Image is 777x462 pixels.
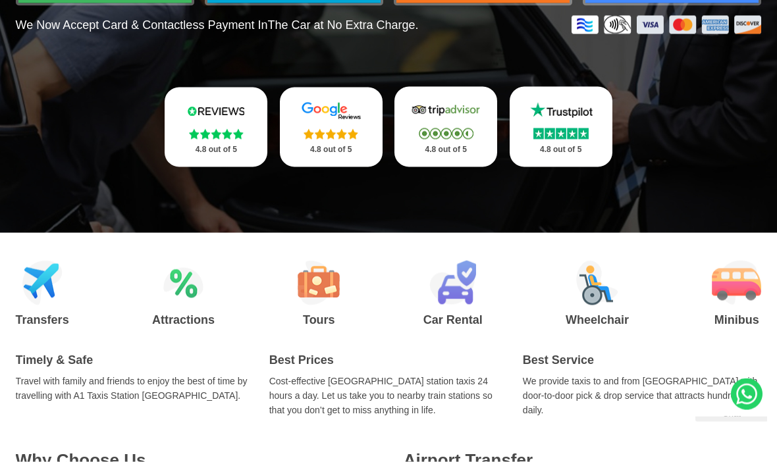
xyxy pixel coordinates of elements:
[572,16,761,34] img: Credit And Debit Cards
[298,261,340,305] img: Tours
[523,374,761,417] p: We provide taxis to and from [GEOGRAPHIC_DATA] with door-to-door pick & drop service that attract...
[524,101,598,120] img: Trustpilot
[294,141,368,158] p: 4.8 out of 5
[152,314,215,326] h3: Attractions
[566,314,629,326] h3: Wheelchair
[179,102,253,120] img: Reviews.io
[524,141,598,158] p: 4.8 out of 5
[267,18,418,32] span: The Car at No Extra Charge.
[712,314,761,326] h3: Minibus
[712,261,761,305] img: Minibus
[523,353,761,367] h2: Best Service
[298,314,340,326] h3: Tours
[294,102,368,120] img: Google
[394,87,497,167] a: Tripadvisor Stars 4.8 out of 5
[165,88,267,167] a: Reviews.io Stars 4.8 out of 5
[163,261,203,305] img: Attractions
[576,261,618,305] img: Wheelchair
[690,417,767,452] iframe: chat widget
[409,141,483,158] p: 4.8 out of 5
[419,128,473,140] img: Stars
[16,374,254,403] p: Travel with family and friends to enjoy the best of time by travelling with A1 Taxis Station [GEO...
[22,261,63,305] img: Airport Transfers
[423,314,483,326] h3: Car Rental
[179,141,253,158] p: 4.8 out of 5
[280,88,383,167] a: Google Stars 4.8 out of 5
[533,128,589,140] img: Stars
[510,87,612,167] a: Trustpilot Stars 4.8 out of 5
[16,314,69,326] h3: Transfers
[189,129,244,140] img: Stars
[16,18,419,32] p: We Now Accept Card & Contactless Payment In
[409,101,483,120] img: Tripadvisor
[269,353,508,367] h2: Best Prices
[429,261,476,305] img: Car Rental
[304,129,358,140] img: Stars
[269,374,508,417] p: Cost-effective [GEOGRAPHIC_DATA] station taxis 24 hours a day. Let us take you to nearby train st...
[16,353,254,367] h2: Timely & Safe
